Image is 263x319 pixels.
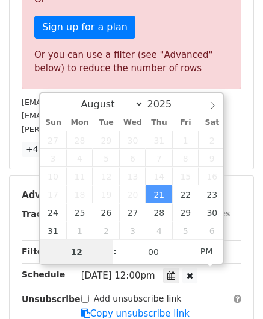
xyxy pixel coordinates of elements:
span: July 28, 2025 [66,131,93,149]
strong: Filters [22,247,52,256]
a: Sign up for a plan [34,16,135,39]
span: August 29, 2025 [172,203,199,221]
span: Click to toggle [190,239,223,264]
span: September 5, 2025 [172,221,199,239]
span: : [113,239,117,264]
span: August 23, 2025 [199,185,225,203]
span: August 24, 2025 [40,203,67,221]
span: August 17, 2025 [40,185,67,203]
span: August 8, 2025 [172,149,199,167]
span: August 1, 2025 [172,131,199,149]
span: August 15, 2025 [172,167,199,185]
span: July 30, 2025 [119,131,146,149]
span: Thu [146,119,172,127]
span: August 3, 2025 [40,149,67,167]
span: August 26, 2025 [93,203,119,221]
span: August 20, 2025 [119,185,146,203]
div: Or you can use a filter (see "Advanced" below) to reduce the number of rows [34,48,229,75]
span: September 1, 2025 [66,221,93,239]
strong: Tracking [22,209,62,219]
span: September 3, 2025 [119,221,146,239]
input: Minute [117,240,190,264]
span: August 21, 2025 [146,185,172,203]
small: [PERSON_NAME][EMAIL_ADDRESS][DOMAIN_NAME] [22,125,220,134]
span: [DATE] 12:00pm [81,270,155,281]
span: August 19, 2025 [93,185,119,203]
span: Mon [66,119,93,127]
span: August 13, 2025 [119,167,146,185]
span: July 29, 2025 [93,131,119,149]
span: August 11, 2025 [66,167,93,185]
span: August 31, 2025 [40,221,67,239]
span: August 16, 2025 [199,167,225,185]
input: Year [144,98,187,110]
input: Hour [40,240,114,264]
label: Add unsubscribe link [94,292,182,305]
strong: Unsubscribe [22,294,81,304]
strong: Schedule [22,270,65,279]
small: [EMAIL_ADDRESS][DOMAIN_NAME] [22,111,156,120]
span: August 27, 2025 [119,203,146,221]
span: August 4, 2025 [66,149,93,167]
span: August 7, 2025 [146,149,172,167]
span: August 2, 2025 [199,131,225,149]
span: July 27, 2025 [40,131,67,149]
span: August 5, 2025 [93,149,119,167]
span: August 25, 2025 [66,203,93,221]
small: [EMAIL_ADDRESS][DOMAIN_NAME] [22,98,156,107]
span: August 10, 2025 [40,167,67,185]
a: +47 more [22,142,72,157]
span: September 4, 2025 [146,221,172,239]
span: August 18, 2025 [66,185,93,203]
span: Sun [40,119,67,127]
span: August 28, 2025 [146,203,172,221]
span: August 6, 2025 [119,149,146,167]
span: August 14, 2025 [146,167,172,185]
span: August 9, 2025 [199,149,225,167]
span: August 12, 2025 [93,167,119,185]
span: July 31, 2025 [146,131,172,149]
span: August 30, 2025 [199,203,225,221]
span: Sat [199,119,225,127]
span: Wed [119,119,146,127]
span: Tue [93,119,119,127]
span: September 6, 2025 [199,221,225,239]
iframe: Chat Widget [203,261,263,319]
h5: Advanced [22,188,241,201]
span: Fri [172,119,199,127]
span: September 2, 2025 [93,221,119,239]
a: Copy unsubscribe link [81,308,190,319]
span: August 22, 2025 [172,185,199,203]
